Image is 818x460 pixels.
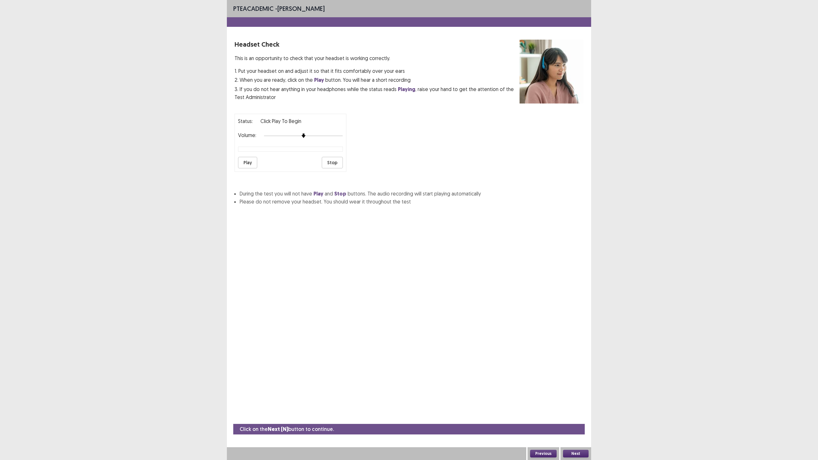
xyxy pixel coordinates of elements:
p: Volume: [238,131,256,139]
button: Next [563,450,589,457]
p: Click on the button to continue. [240,425,334,433]
button: Stop [322,157,343,168]
li: Please do not remove your headset. You should wear it throughout the test [240,198,583,205]
strong: Play [314,77,324,83]
strong: Next (N) [268,426,288,433]
img: arrow-thumb [301,134,306,138]
strong: Stop [334,190,346,197]
strong: Playing [398,86,415,93]
button: Play [238,157,257,168]
p: Headset Check [235,40,520,49]
p: 2. When you are ready, click on the button. You will hear a short recording [235,76,520,84]
strong: Play [313,190,323,197]
p: Status: [238,117,253,125]
p: 1. Put your headset on and adjust it so that it fits comfortably over your ears [235,67,520,75]
p: 3. If you do not hear anything in your headphones while the status reads , raise your hand to get... [235,85,520,101]
p: This is an opportunity to check that your headset is working correctly. [235,54,520,62]
span: PTE academic [233,4,274,12]
img: headset test [520,40,583,103]
button: Previous [530,450,557,457]
p: - [PERSON_NAME] [233,4,325,13]
li: During the test you will not have and buttons. The audio recording will start playing automatically [240,190,583,198]
p: Click Play to Begin [260,117,301,125]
